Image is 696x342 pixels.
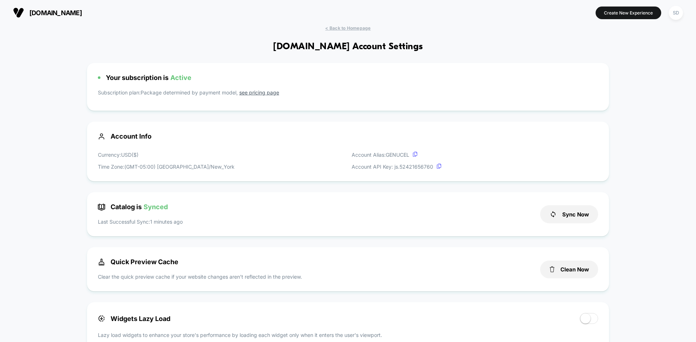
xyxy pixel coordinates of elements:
p: Last Successful Sync: 1 minutes ago [98,218,183,225]
span: Quick Preview Cache [98,258,178,266]
p: Clear the quick preview cache if your website changes aren’t reflected in the preview. [98,273,302,280]
span: Widgets Lazy Load [98,315,170,322]
p: Subscription plan: Package determined by payment model, [98,89,598,100]
span: [DOMAIN_NAME] [29,9,82,17]
span: Synced [144,203,168,211]
button: Clean Now [540,261,598,278]
button: SD [667,5,685,20]
button: Sync Now [540,205,598,223]
p: Account API Key: js. 52421656760 [352,163,442,170]
img: Visually logo [13,7,24,18]
a: see pricing page [239,89,279,96]
span: Active [170,74,191,81]
p: Time Zone: (GMT-05:00) [GEOGRAPHIC_DATA]/New_York [98,163,235,170]
button: Create New Experience [596,7,661,19]
div: SD [669,6,683,20]
span: Your subscription is [106,74,191,81]
span: Account Info [98,132,598,140]
span: Catalog is [98,203,168,211]
p: Account Alias: GENUCEL [352,151,442,159]
span: < Back to Homepage [325,25,370,31]
h1: [DOMAIN_NAME] Account Settings [273,42,423,52]
p: Currency: USD ( $ ) [98,151,235,159]
button: [DOMAIN_NAME] [11,7,84,18]
p: Lazy load widgets to enhance your store's performance by loading each widget only when it enters ... [98,331,598,339]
